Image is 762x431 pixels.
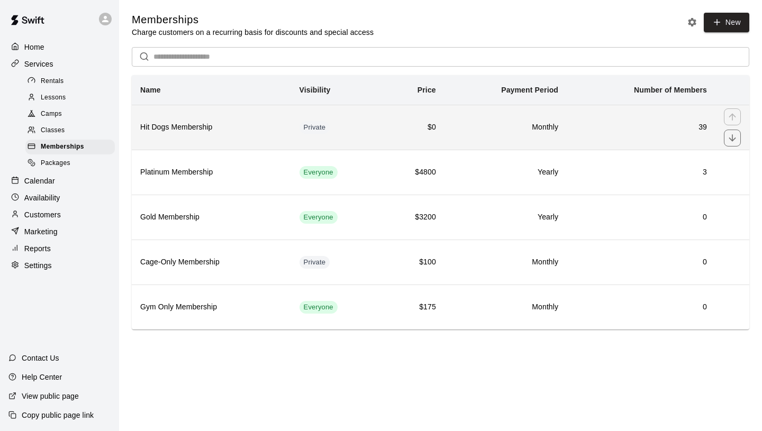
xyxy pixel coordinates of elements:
h6: 39 [575,122,707,133]
span: Camps [41,109,62,120]
span: Everyone [300,302,338,313]
p: Copy public page link [22,410,94,420]
div: This membership is hidden from the memberships page [300,256,330,269]
h6: Gold Membership [140,212,283,223]
span: Classes [41,125,65,136]
div: Camps [25,107,115,122]
a: Reports [8,241,111,256]
p: Customers [24,209,61,220]
h6: Monthly [453,122,558,133]
button: move item down [724,130,741,146]
a: Camps [25,106,119,123]
h6: 3 [575,167,707,178]
h6: Yearly [453,167,558,178]
b: Number of Members [634,86,707,94]
a: New [704,13,749,32]
p: Charge customers on a recurring basis for discounts and special access [132,27,374,38]
p: Services [24,59,53,69]
button: Memberships settings [684,14,700,30]
span: Lessons [41,93,66,103]
a: Availability [8,190,111,206]
h6: $100 [391,256,436,268]
div: This membership is visible to all customers [300,211,338,224]
a: Classes [25,123,119,139]
h6: 0 [575,301,707,313]
p: Help Center [22,372,62,382]
b: Payment Period [501,86,558,94]
a: Settings [8,258,111,273]
a: Services [8,56,111,72]
p: Settings [24,260,52,271]
span: Rentals [41,76,64,87]
span: Everyone [300,213,338,223]
a: Calendar [8,173,111,189]
h6: $3200 [391,212,436,223]
a: Packages [25,155,119,172]
b: Price [418,86,436,94]
b: Name [140,86,161,94]
a: Memberships [25,139,119,155]
h6: Yearly [453,212,558,223]
span: Private [300,258,330,268]
h6: Monthly [453,301,558,313]
div: Memberships [25,140,115,154]
span: Everyone [300,168,338,178]
a: Home [8,39,111,55]
h6: 0 [575,212,707,223]
span: Private [300,123,330,133]
span: Memberships [41,142,84,152]
h6: 0 [575,256,707,268]
h6: Monthly [453,256,558,268]
a: Customers [8,207,111,223]
div: Packages [25,156,115,171]
h6: Gym Only Membership [140,301,283,313]
p: Availability [24,192,60,203]
h6: Platinum Membership [140,167,283,178]
a: Lessons [25,89,119,106]
p: Home [24,42,44,52]
h6: $4800 [391,167,436,178]
span: Packages [41,158,70,169]
a: Marketing [8,224,111,240]
h5: Memberships [132,13,374,27]
p: Marketing [24,226,58,237]
div: This membership is visible to all customers [300,301,338,314]
p: Reports [24,243,51,254]
div: Classes [25,123,115,138]
h6: Cage-Only Membership [140,256,283,268]
h6: $175 [391,301,436,313]
a: Rentals [25,73,119,89]
h6: Hit Dogs Membership [140,122,283,133]
div: Rentals [25,74,115,89]
div: This membership is visible to all customers [300,166,338,179]
table: simple table [132,75,749,329]
p: Contact Us [22,353,59,363]
p: View public page [22,391,79,401]
p: Calendar [24,176,55,186]
div: This membership is hidden from the memberships page [300,121,330,134]
h6: $0 [391,122,436,133]
b: Visibility [300,86,331,94]
div: Lessons [25,90,115,105]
